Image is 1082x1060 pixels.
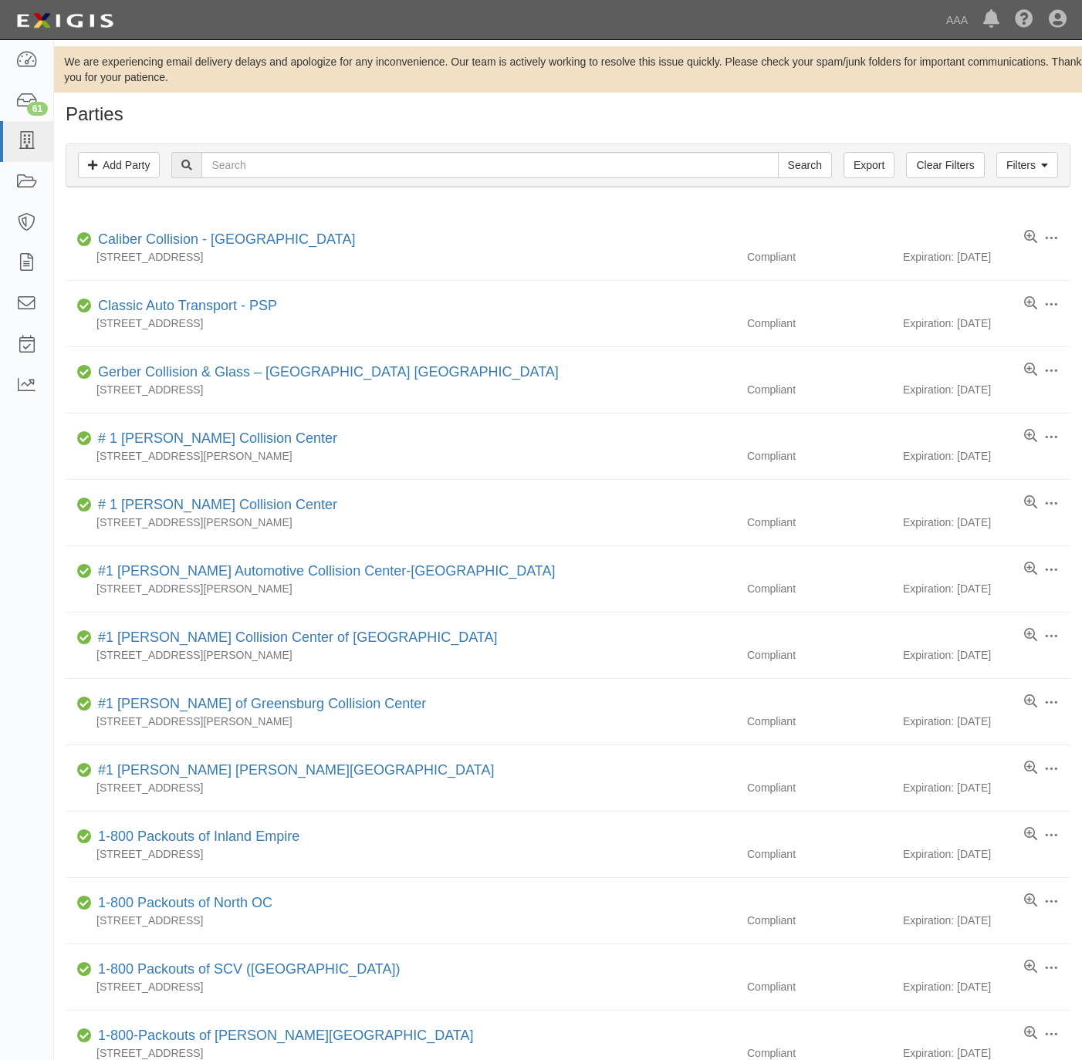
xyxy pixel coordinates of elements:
a: View results summary [1024,363,1037,378]
div: #1 Cochran Robinson Township [92,761,494,781]
div: Expiration: [DATE] [903,846,1070,862]
div: # 1 Cochran Collision Center [92,429,337,449]
div: Expiration: [DATE] [903,780,1070,795]
a: View results summary [1024,495,1037,511]
div: 1-800 Packouts of Inland Empire [92,827,299,847]
a: View results summary [1024,230,1037,245]
a: Filters [996,152,1058,178]
div: Caliber Collision - Gainesville [92,230,355,250]
div: Classic Auto Transport - PSP [92,296,277,316]
i: Help Center - Complianz [1015,11,1033,29]
a: Export [844,152,894,178]
div: Compliant [735,780,903,795]
a: View results summary [1024,827,1037,842]
img: logo-5460c22ac91f19d4615b14bd174203de0afe785f0fc80cf4dbbc73dc1793850b.png [12,7,118,35]
div: Compliant [735,316,903,331]
a: 1-800 Packouts of SCV ([GEOGRAPHIC_DATA]) [98,961,400,977]
div: 61 [27,102,48,116]
div: 1-800 Packouts of North OC [92,893,272,913]
div: [STREET_ADDRESS] [66,979,735,994]
div: Compliant [735,515,903,530]
a: View results summary [1024,628,1037,643]
i: Compliant [77,235,92,245]
div: [STREET_ADDRESS] [66,780,735,795]
div: Expiration: [DATE] [903,581,1070,596]
a: View results summary [1024,893,1037,909]
i: Compliant [77,699,92,710]
a: View results summary [1024,960,1037,975]
div: #1 Cochran Collision Center of Greensburg [92,628,498,648]
i: Compliant [77,765,92,776]
div: [STREET_ADDRESS] [66,382,735,397]
i: Compliant [77,898,92,909]
input: Search [201,152,778,178]
div: We are experiencing email delivery delays and apologize for any inconvenience. Our team is active... [54,54,1082,85]
a: 1-800 Packouts of North OC [98,895,272,910]
div: Compliant [735,913,903,928]
i: Compliant [77,301,92,312]
a: # 1 [PERSON_NAME] Collision Center [98,497,337,512]
div: [STREET_ADDRESS][PERSON_NAME] [66,515,735,530]
div: Expiration: [DATE] [903,316,1070,331]
div: Expiration: [DATE] [903,979,1070,994]
div: Compliant [735,249,903,265]
a: View results summary [1024,562,1037,577]
div: #1 Cochran of Greensburg Collision Center [92,694,426,714]
div: Compliant [735,581,903,596]
i: Compliant [77,566,92,577]
div: [STREET_ADDRESS][PERSON_NAME] [66,581,735,596]
div: 1-800-Packouts of Beverly Hills [92,1026,473,1046]
a: Gerber Collision & Glass – [GEOGRAPHIC_DATA] [GEOGRAPHIC_DATA] [98,364,559,380]
a: Caliber Collision - [GEOGRAPHIC_DATA] [98,231,355,247]
div: 1-800 Packouts of SCV (Santa Clarita Valley) [92,960,400,980]
a: # 1 [PERSON_NAME] Collision Center [98,430,337,446]
a: #1 [PERSON_NAME] Collision Center of [GEOGRAPHIC_DATA] [98,630,498,645]
div: Compliant [735,382,903,397]
div: [STREET_ADDRESS] [66,846,735,862]
div: Compliant [735,448,903,464]
div: # 1 Cochran Collision Center [92,495,337,515]
div: #1 Cochran Automotive Collision Center-Monroeville [92,562,556,582]
i: Compliant [77,633,92,643]
a: View results summary [1024,694,1037,710]
a: View results summary [1024,296,1037,312]
div: [STREET_ADDRESS] [66,913,735,928]
i: Compliant [77,500,92,511]
a: Clear Filters [906,152,984,178]
div: Compliant [735,846,903,862]
i: Compliant [77,367,92,378]
input: Search [778,152,832,178]
div: [STREET_ADDRESS] [66,249,735,265]
i: Compliant [77,434,92,444]
div: [STREET_ADDRESS][PERSON_NAME] [66,714,735,729]
a: #1 [PERSON_NAME] [PERSON_NAME][GEOGRAPHIC_DATA] [98,762,494,778]
div: Gerber Collision & Glass – Houston Brighton [92,363,559,383]
div: Expiration: [DATE] [903,249,1070,265]
i: Compliant [77,964,92,975]
a: Add Party [78,152,160,178]
div: Compliant [735,647,903,663]
div: [STREET_ADDRESS][PERSON_NAME] [66,448,735,464]
i: Compliant [77,1031,92,1041]
a: View results summary [1024,1026,1037,1041]
div: [STREET_ADDRESS] [66,316,735,331]
a: View results summary [1024,761,1037,776]
h1: Parties [66,104,1070,124]
a: 1-800 Packouts of Inland Empire [98,829,299,844]
div: Expiration: [DATE] [903,382,1070,397]
div: Compliant [735,979,903,994]
div: [STREET_ADDRESS][PERSON_NAME] [66,647,735,663]
div: Expiration: [DATE] [903,913,1070,928]
div: Expiration: [DATE] [903,714,1070,729]
a: View results summary [1024,429,1037,444]
a: #1 [PERSON_NAME] of Greensburg Collision Center [98,696,426,711]
i: Compliant [77,832,92,842]
a: #1 [PERSON_NAME] Automotive Collision Center-[GEOGRAPHIC_DATA] [98,563,556,579]
div: Expiration: [DATE] [903,515,1070,530]
a: AAA [938,5,975,35]
div: Compliant [735,714,903,729]
a: Classic Auto Transport - PSP [98,298,277,313]
div: Expiration: [DATE] [903,647,1070,663]
a: 1-800-Packouts of [PERSON_NAME][GEOGRAPHIC_DATA] [98,1028,473,1043]
div: Expiration: [DATE] [903,448,1070,464]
